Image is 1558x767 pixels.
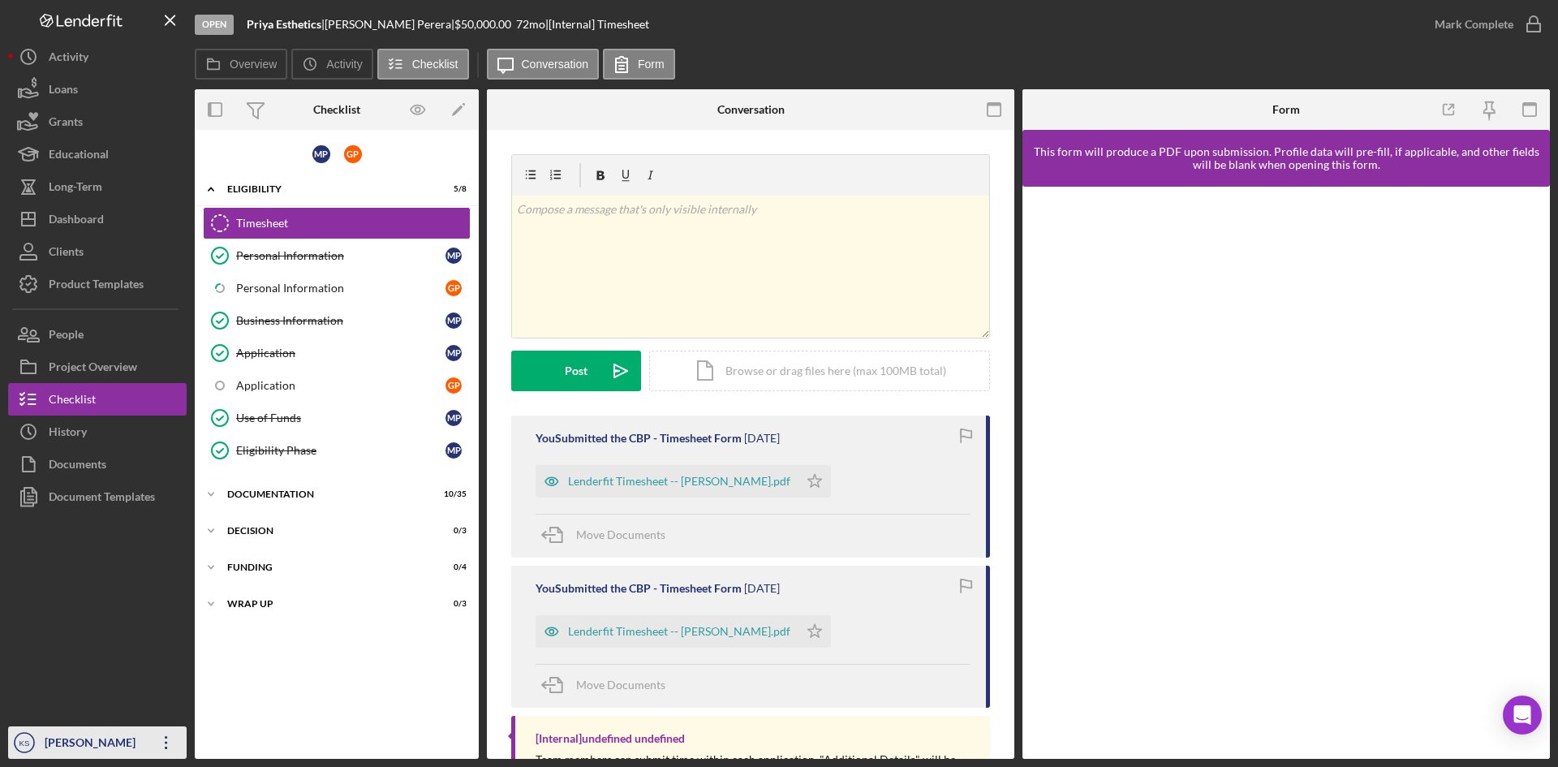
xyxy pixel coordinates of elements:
a: Timesheet [203,207,471,239]
div: G P [445,377,462,394]
div: Funding [227,562,426,572]
div: Mark Complete [1435,8,1513,41]
div: Conversation [717,103,785,116]
div: Timesheet [236,217,470,230]
div: [Internal] undefined undefined [536,732,685,745]
button: KS[PERSON_NAME] [8,726,187,759]
button: Lenderfit Timesheet -- [PERSON_NAME].pdf [536,615,831,648]
div: Form [1272,103,1300,116]
div: G P [445,280,462,296]
label: Activity [326,58,362,71]
a: Eligibility PhaseMP [203,434,471,467]
button: Activity [291,49,372,80]
div: Lenderfit Timesheet -- [PERSON_NAME].pdf [568,625,790,638]
a: Personal InformationGP [203,272,471,304]
div: Checklist [313,103,360,116]
button: Move Documents [536,515,682,555]
div: Eligibility [227,184,426,194]
time: 2025-07-25 18:44 [744,432,780,445]
div: This form will produce a PDF upon submission. Profile data will pre-fill, if applicable, and othe... [1031,145,1542,171]
div: 10 / 35 [437,489,467,499]
div: Personal Information [236,249,445,262]
div: You Submitted the CBP - Timesheet Form [536,582,742,595]
div: Decision [227,526,426,536]
label: Conversation [522,58,589,71]
div: Post [565,351,587,391]
div: You Submitted the CBP - Timesheet Form [536,432,742,445]
a: Business InformationMP [203,304,471,337]
div: M P [445,442,462,459]
span: Move Documents [576,678,665,692]
div: | [Internal] Timesheet [545,18,649,31]
div: Documentation [227,489,426,499]
div: M P [312,145,330,163]
button: Overview [195,49,287,80]
div: Personal Information [236,282,445,295]
div: 0 / 4 [437,562,467,572]
button: Mark Complete [1418,8,1550,41]
div: M P [445,410,462,426]
label: Overview [230,58,277,71]
div: [PERSON_NAME] [41,726,146,763]
button: Lenderfit Timesheet -- [PERSON_NAME].pdf [536,465,831,498]
div: Use of Funds [236,412,445,424]
span: Move Documents [576,528,665,541]
button: Checklist [377,49,469,80]
div: G P [344,145,362,163]
div: M P [445,248,462,264]
button: Post [511,351,641,391]
div: M P [445,345,462,361]
button: Conversation [487,49,600,80]
div: $50,000.00 [454,18,516,31]
div: | [247,18,325,31]
button: Form [603,49,675,80]
label: Form [638,58,665,71]
b: Priya Esthetics [247,17,321,31]
div: Business Information [236,314,445,327]
div: Eligibility Phase [236,444,445,457]
button: Move Documents [536,665,682,705]
a: Personal InformationMP [203,239,471,272]
div: 0 / 3 [437,599,467,609]
div: 72 mo [516,18,545,31]
div: 0 / 3 [437,526,467,536]
div: M P [445,312,462,329]
div: 5 / 8 [437,184,467,194]
time: 2025-07-17 21:11 [744,582,780,595]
